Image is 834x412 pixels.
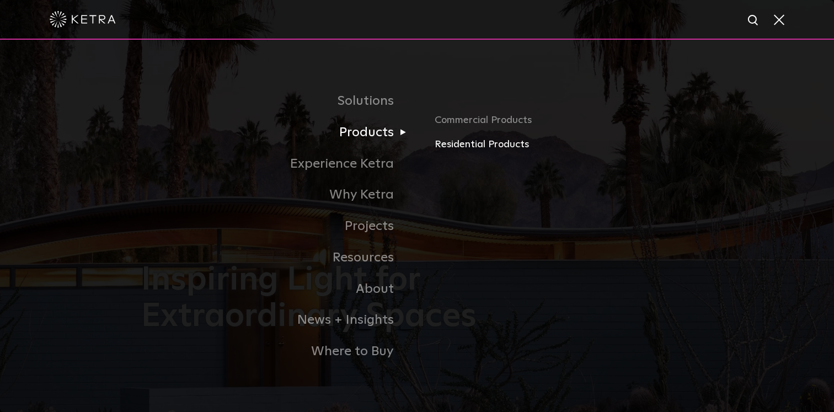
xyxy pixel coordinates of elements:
[141,211,417,242] a: Projects
[50,11,116,28] img: ketra-logo-2019-white
[141,336,417,367] a: Where to Buy
[141,304,417,336] a: News + Insights
[141,117,417,148] a: Products
[141,148,417,180] a: Experience Ketra
[141,85,693,367] div: Navigation Menu
[141,242,417,274] a: Resources
[141,85,417,117] a: Solutions
[141,274,417,305] a: About
[435,113,693,137] a: Commercial Products
[747,14,761,28] img: search icon
[435,137,693,153] a: Residential Products
[141,179,417,211] a: Why Ketra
